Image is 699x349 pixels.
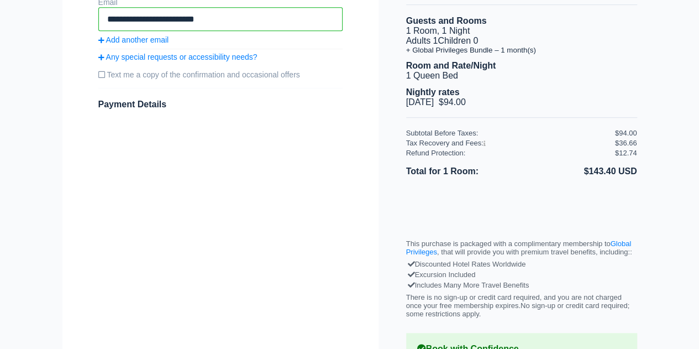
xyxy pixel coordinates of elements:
[406,139,615,147] div: Tax Recovery and Fees:
[406,26,637,36] li: 1 Room, 1 Night
[98,66,343,84] label: Text me a copy of the confirmation and occasional offers
[406,87,460,97] b: Nightly rates
[406,239,637,256] p: This purchase is packaged with a complimentary membership to , that will provide you with premium...
[98,35,343,44] a: Add another email
[98,100,167,109] span: Payment Details
[406,97,466,107] span: [DATE] $94.00
[406,149,615,157] div: Refund Protection:
[409,280,634,290] div: Includes Many More Travel Benefits
[406,129,615,137] div: Subtotal Before Taxes:
[522,164,637,179] li: $143.40 USD
[406,195,637,216] iframe: PayPal Message 1
[406,71,637,81] li: 1 Queen Bed
[615,129,637,137] div: $94.00
[615,139,637,147] div: $36.66
[406,16,487,25] b: Guests and Rooms
[406,46,637,54] li: + Global Privileges Bundle – 1 month(s)
[438,36,478,45] span: Children 0
[98,53,343,61] a: Any special requests or accessibility needs?
[406,36,637,46] li: Adults 1
[615,149,637,157] div: $12.74
[406,301,630,318] span: No sign-up or credit card required; some restrictions apply.
[406,61,496,70] b: Room and Rate/Night
[406,164,522,179] li: Total for 1 Room:
[406,293,637,318] p: There is no sign-up or credit card required, and you are not charged once your free membership ex...
[409,259,634,269] div: Discounted Hotel Rates Worldwide
[409,269,634,280] div: Excursion Included
[406,239,632,256] a: Global Privileges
